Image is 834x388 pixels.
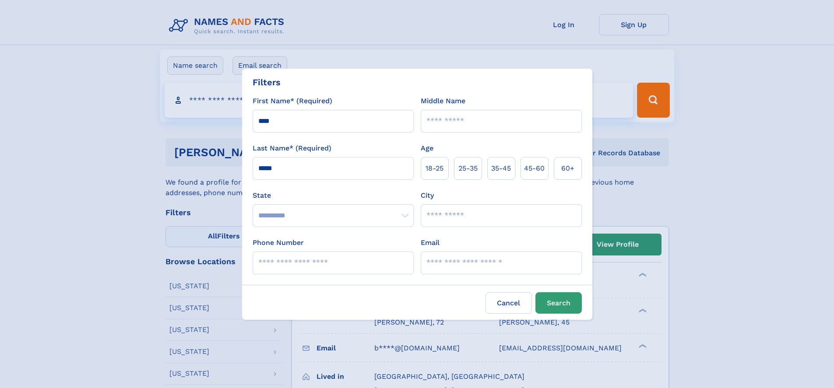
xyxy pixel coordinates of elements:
label: Cancel [486,292,532,314]
label: Middle Name [421,96,465,106]
label: Age [421,143,433,154]
label: Phone Number [253,238,304,248]
button: Search [535,292,582,314]
span: 60+ [561,163,574,174]
span: 25‑35 [458,163,478,174]
label: City [421,190,434,201]
span: 45‑60 [524,163,545,174]
span: 18‑25 [426,163,443,174]
label: State [253,190,414,201]
span: 35‑45 [491,163,511,174]
label: Last Name* (Required) [253,143,331,154]
div: Filters [253,76,281,89]
label: Email [421,238,440,248]
label: First Name* (Required) [253,96,332,106]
